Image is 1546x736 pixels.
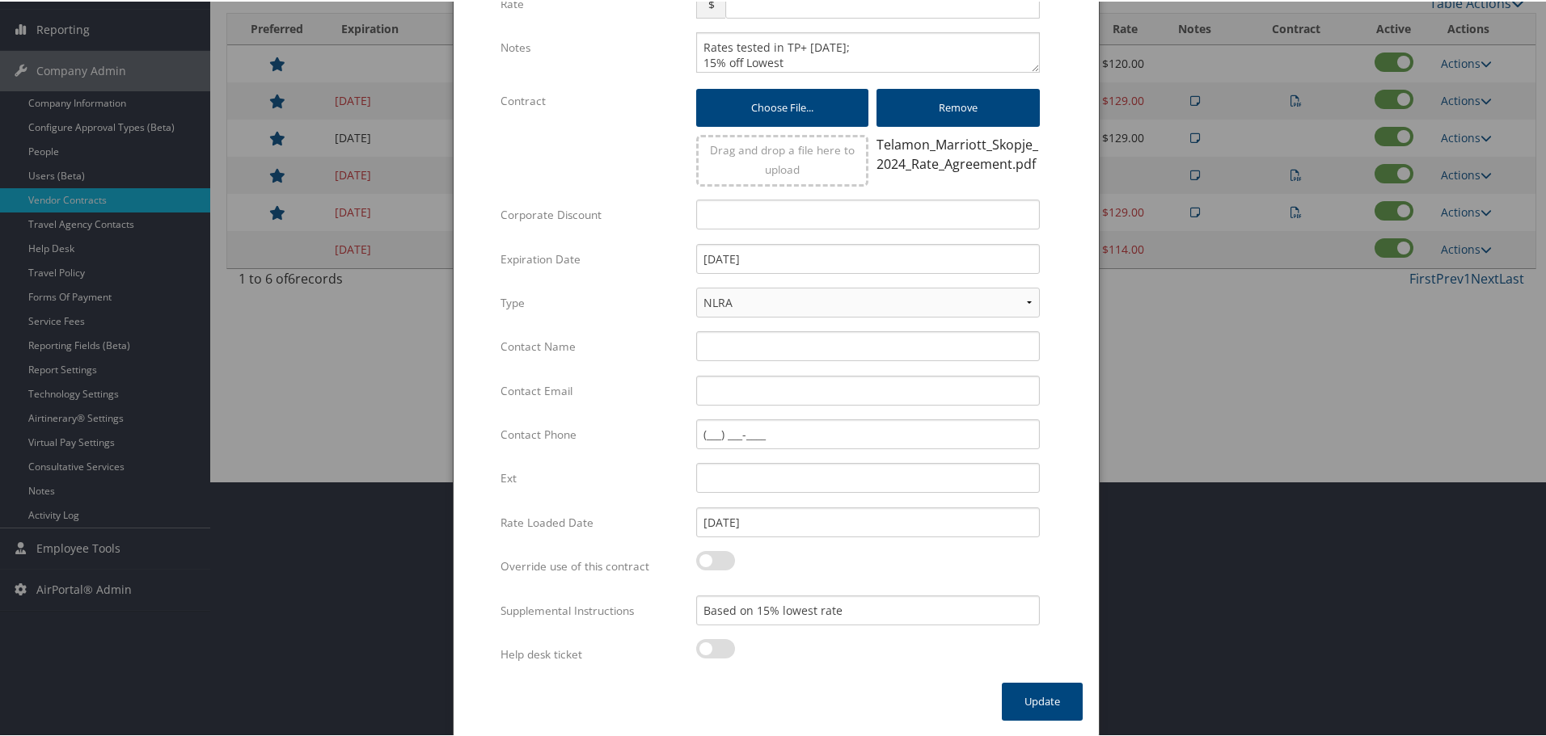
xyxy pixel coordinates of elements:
label: Rate Loaded Date [501,506,684,536]
label: Contract [501,84,684,115]
span: Drag and drop a file here to upload [710,141,855,175]
label: Override use of this contract [501,549,684,580]
label: Ext [501,461,684,492]
input: (___) ___-____ [696,418,1040,448]
label: Corporate Discount [501,198,684,229]
label: Help desk ticket [501,637,684,668]
label: Expiration Date [501,242,684,273]
button: Update [1002,681,1083,719]
label: Supplemental Instructions [501,594,684,625]
label: Contact Phone [501,418,684,448]
label: Notes [501,31,684,61]
label: Contact Name [501,330,684,360]
div: Telamon_Marriott_Skopje_2024_Rate_Agreement.pdf [876,133,1040,172]
label: Type [501,286,684,317]
label: Contact Email [501,374,684,405]
button: Remove [876,87,1040,125]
